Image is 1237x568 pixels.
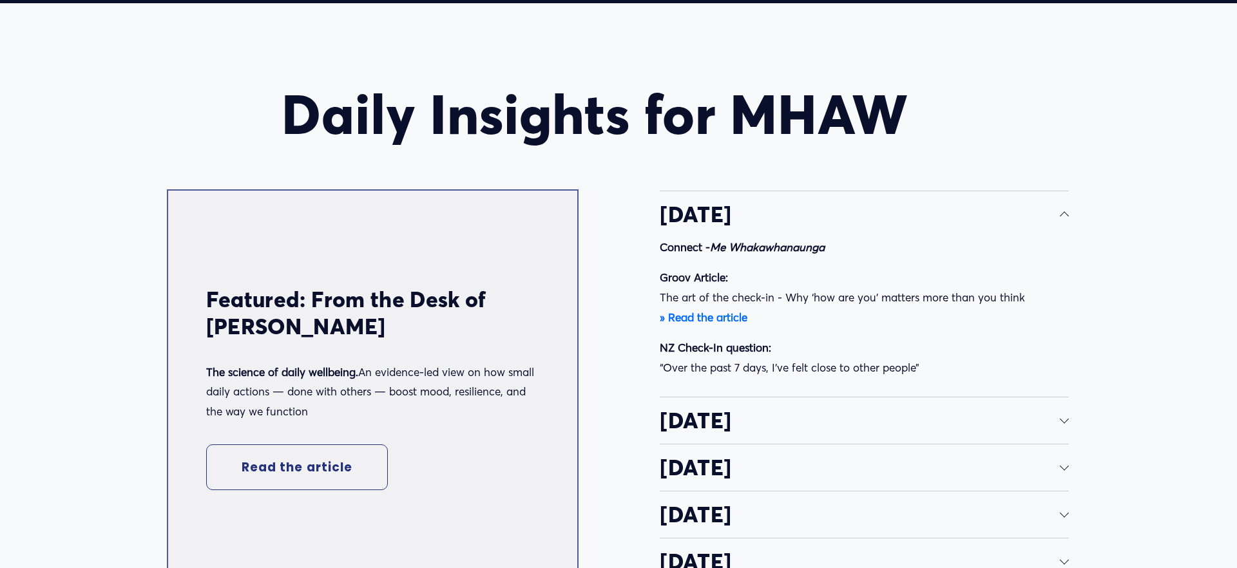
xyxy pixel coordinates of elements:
[206,444,388,490] a: Read the article
[710,240,825,254] em: Me Whakawhanaunga
[660,238,1069,397] div: [DATE]
[206,365,358,379] strong: The science of daily wellbeing.
[660,240,825,254] strong: Connect -
[660,201,1060,228] span: [DATE]
[660,397,1069,444] button: [DATE]
[660,270,728,284] strong: Groov Article:
[660,491,1069,538] button: [DATE]
[660,454,1060,481] span: [DATE]
[660,191,1069,238] button: [DATE]
[282,85,955,145] h1: Daily Insights for MHAW
[660,338,1069,377] p: “Over the past 7 days, I've felt close to other people”
[660,310,747,324] a: » Read the article
[660,268,1069,327] p: The art of the check-in - Why ‘how are you’ matters more than you think
[660,407,1060,434] span: [DATE]
[660,444,1069,491] button: [DATE]
[206,286,539,341] h3: Featured: From the Desk of [PERSON_NAME]
[206,363,539,422] p: An evidence‑led view on how small daily actions — done with others — boost mood, resilience, and ...
[660,501,1060,528] span: [DATE]
[660,341,771,354] strong: NZ Check-In question:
